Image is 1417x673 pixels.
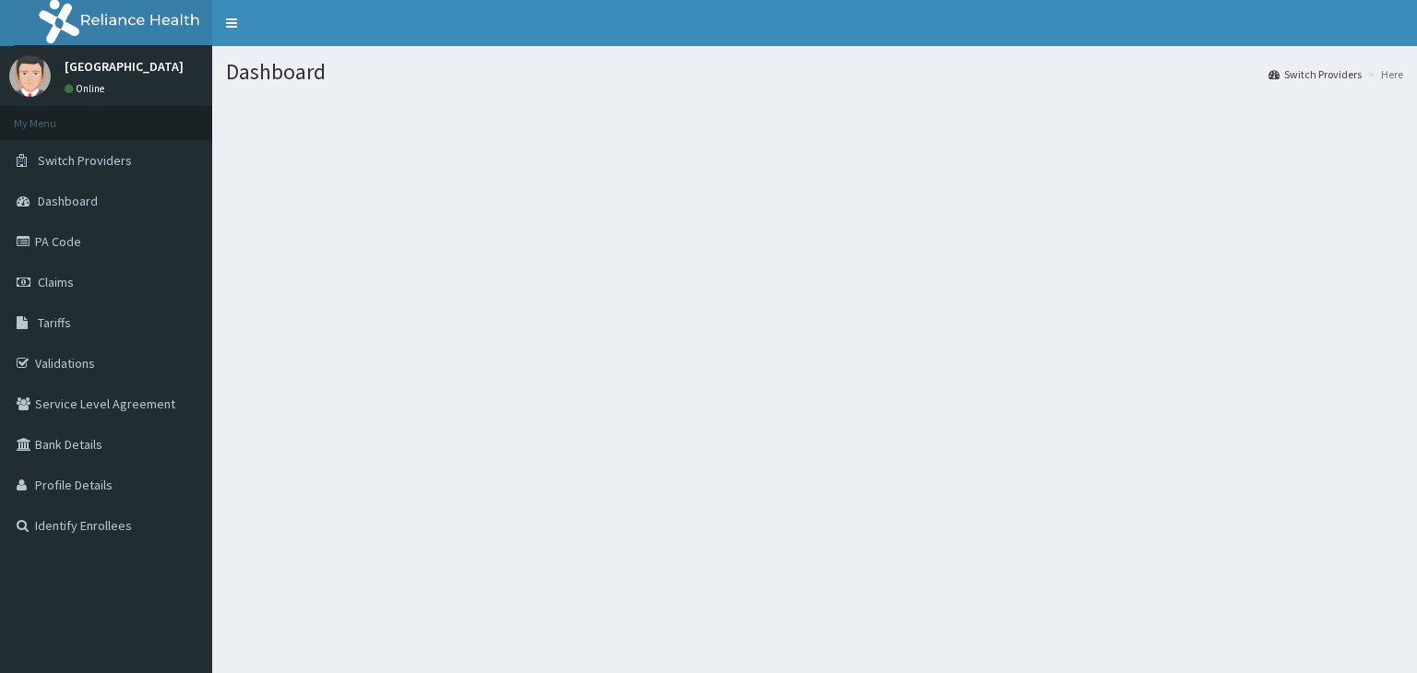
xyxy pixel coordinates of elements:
[38,274,74,290] span: Claims
[38,314,71,331] span: Tariffs
[1268,66,1362,82] a: Switch Providers
[38,193,98,209] span: Dashboard
[1363,66,1403,82] li: Here
[65,82,109,95] a: Online
[9,55,51,97] img: User Image
[38,152,132,169] span: Switch Providers
[65,60,184,73] p: [GEOGRAPHIC_DATA]
[226,60,1403,84] h1: Dashboard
